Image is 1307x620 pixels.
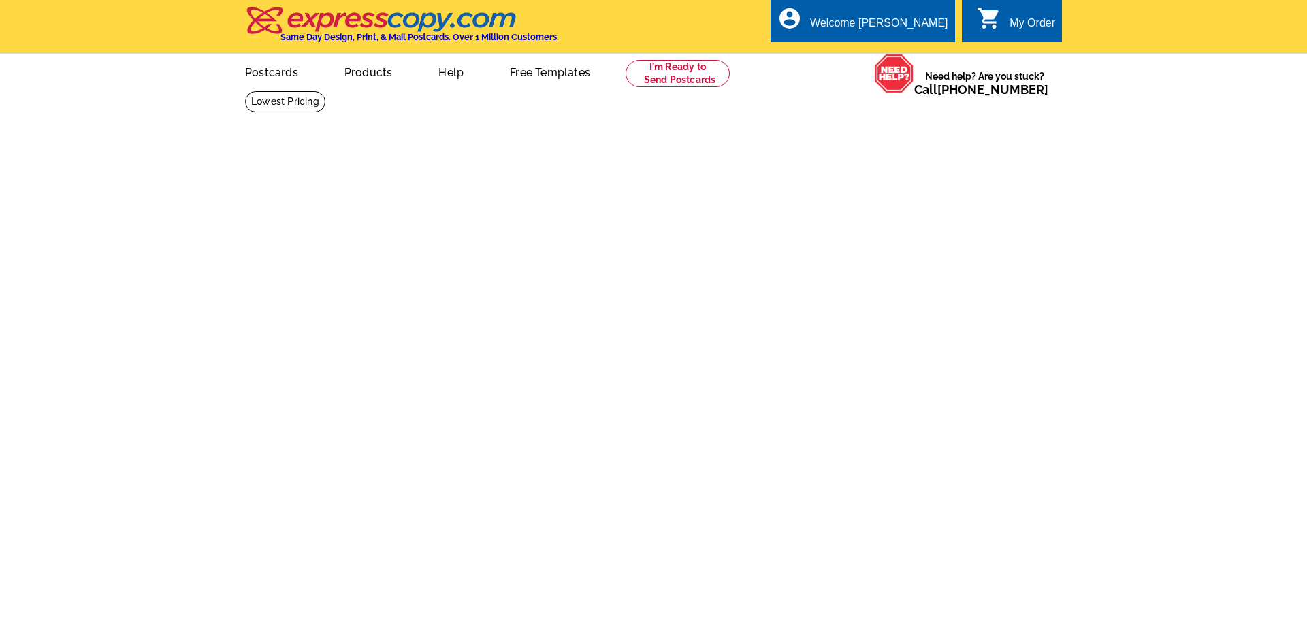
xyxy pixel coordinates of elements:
div: Welcome [PERSON_NAME] [810,17,948,36]
a: Free Templates [488,55,612,87]
span: Call [914,82,1048,97]
div: My Order [1010,17,1055,36]
a: Postcards [223,55,320,87]
a: Same Day Design, Print, & Mail Postcards. Over 1 Million Customers. [245,16,559,42]
i: shopping_cart [977,6,1001,31]
span: Need help? Are you stuck? [914,69,1055,97]
a: Help [417,55,485,87]
h4: Same Day Design, Print, & Mail Postcards. Over 1 Million Customers. [280,32,559,42]
a: shopping_cart My Order [977,15,1055,32]
a: Products [323,55,415,87]
img: help [874,54,914,93]
a: [PHONE_NUMBER] [937,82,1048,97]
i: account_circle [777,6,802,31]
